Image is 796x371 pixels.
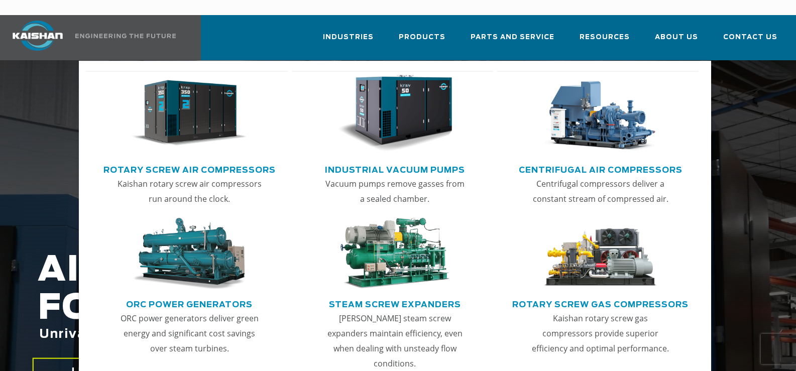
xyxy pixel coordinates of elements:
p: Centrifugal compressors deliver a constant stream of compressed air. [528,176,672,206]
span: Resources [580,32,630,43]
a: Centrifugal Air Compressors [519,161,683,176]
a: Resources [580,24,630,58]
a: Products [399,24,445,58]
img: thumb-Rotary-Screw-Air-Compressors [132,75,247,152]
a: ORC Power Generators [126,296,253,311]
p: Kaishan rotary screw air compressors run around the clock. [117,176,261,206]
p: Kaishan rotary screw gas compressors provide superior efficiency and optimal performance. [528,311,672,356]
span: Contact Us [723,32,777,43]
img: Engineering the future [75,34,176,38]
img: thumb-Industrial-Vacuum-Pumps [337,75,452,152]
a: Industrial Vacuum Pumps [325,161,465,176]
span: Parts and Service [471,32,554,43]
span: About Us [655,32,698,43]
a: Parts and Service [471,24,554,58]
a: Industries [323,24,374,58]
a: Steam Screw Expanders [329,296,461,311]
img: thumb-ORC-Power-Generators [132,218,247,290]
a: Rotary Screw Gas Compressors [512,296,689,311]
a: About Us [655,24,698,58]
img: thumb-Rotary-Screw-Gas-Compressors [543,218,658,290]
img: thumb-Steam-Screw-Expanders [337,218,452,290]
p: ORC power generators deliver green energy and significant cost savings over steam turbines. [117,311,261,356]
a: Rotary Screw Air Compressors [103,161,276,176]
p: [PERSON_NAME] steam screw expanders maintain efficiency, even when dealing with unsteady flow con... [323,311,467,371]
span: Unrivaled performance with up to 35% energy cost savings. [39,328,469,340]
a: Contact Us [723,24,777,58]
span: Industries [323,32,374,43]
img: thumb-Centrifugal-Air-Compressors [543,75,658,152]
span: Products [399,32,445,43]
p: Vacuum pumps remove gasses from a sealed chamber. [323,176,467,206]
